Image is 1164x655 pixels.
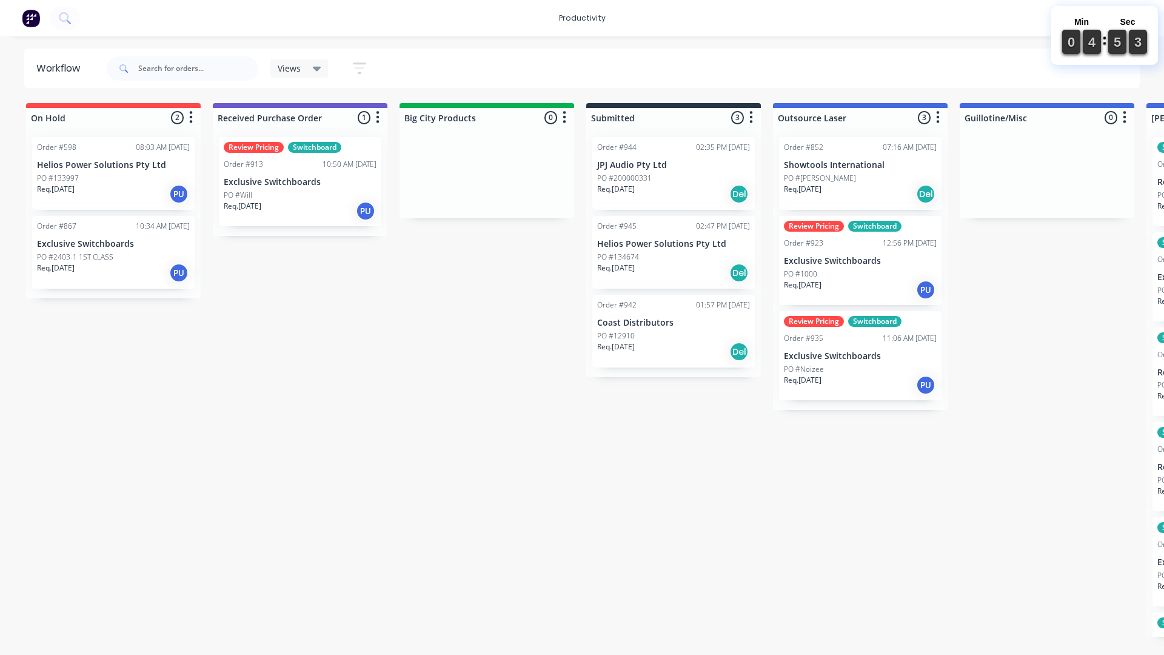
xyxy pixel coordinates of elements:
[696,221,750,232] div: 02:47 PM [DATE]
[597,142,637,153] div: Order #944
[224,177,376,187] p: Exclusive Switchboards
[696,300,750,311] div: 01:57 PM [DATE]
[37,173,79,184] p: PO #133997
[356,201,375,221] div: PU
[597,263,635,274] p: Req. [DATE]
[916,280,935,300] div: PU
[784,333,823,344] div: Order #935
[883,333,937,344] div: 11:06 AM [DATE]
[37,184,75,195] p: Req. [DATE]
[784,221,844,232] div: Review Pricing
[779,216,942,305] div: Review PricingSwitchboardOrder #92312:56 PM [DATE]Exclusive SwitchboardsPO #1000Req.[DATE]PU
[32,137,195,210] div: Order #59808:03 AM [DATE]Helios Power Solutions Pty LtdPO #133997Req.[DATE]PU
[848,221,901,232] div: Switchboard
[729,184,749,204] div: Del
[597,300,637,311] div: Order #942
[784,184,821,195] p: Req. [DATE]
[224,142,284,153] div: Review Pricing
[784,364,824,375] p: PO #Noizee
[597,160,750,170] p: JPJ Audio Pty Ltd
[916,184,935,204] div: Del
[136,221,190,232] div: 10:34 AM [DATE]
[597,252,639,263] p: PO #134674
[138,56,258,81] input: Search for orders...
[32,216,195,289] div: Order #86710:34 AM [DATE]Exclusive SwitchboardsPO #2403-1 1ST CLASSReq.[DATE]PU
[224,190,252,201] p: PO #Will
[37,142,76,153] div: Order #598
[597,239,750,249] p: Helios Power Solutions Pty Ltd
[278,62,301,75] span: Views
[37,239,190,249] p: Exclusive Switchboards
[729,263,749,283] div: Del
[696,142,750,153] div: 02:35 PM [DATE]
[848,316,901,327] div: Switchboard
[224,201,261,212] p: Req. [DATE]
[597,173,652,184] p: PO #200000331
[779,137,942,210] div: Order #85207:16 AM [DATE]Showtools InternationalPO #[PERSON_NAME]Req.[DATE]Del
[784,173,856,184] p: PO #[PERSON_NAME]
[169,263,189,283] div: PU
[784,280,821,291] p: Req. [DATE]
[169,184,189,204] div: PU
[784,351,937,361] p: Exclusive Switchboards
[224,159,263,170] div: Order #913
[784,142,823,153] div: Order #852
[784,375,821,386] p: Req. [DATE]
[22,9,40,27] img: Factory
[592,295,755,368] div: Order #94201:57 PM [DATE]Coast DistributorsPO #12910Req.[DATE]Del
[597,331,635,341] p: PO #12910
[597,184,635,195] p: Req. [DATE]
[784,256,937,266] p: Exclusive Switchboards
[916,375,935,395] div: PU
[553,9,612,27] div: productivity
[883,142,937,153] div: 07:16 AM [DATE]
[784,316,844,327] div: Review Pricing
[288,142,341,153] div: Switchboard
[883,238,937,249] div: 12:56 PM [DATE]
[37,252,113,263] p: PO #2403-1 1ST CLASS
[597,341,635,352] p: Req. [DATE]
[136,142,190,153] div: 08:03 AM [DATE]
[779,311,942,400] div: Review PricingSwitchboardOrder #93511:06 AM [DATE]Exclusive SwitchboardsPO #NoizeeReq.[DATE]PU
[323,159,376,170] div: 10:50 AM [DATE]
[729,342,749,361] div: Del
[592,137,755,210] div: Order #94402:35 PM [DATE]JPJ Audio Pty LtdPO #200000331Req.[DATE]Del
[37,160,190,170] p: Helios Power Solutions Pty Ltd
[784,238,823,249] div: Order #923
[784,160,937,170] p: Showtools International
[219,137,381,226] div: Review PricingSwitchboardOrder #91310:50 AM [DATE]Exclusive SwitchboardsPO #WillReq.[DATE]PU
[36,61,86,76] div: Workflow
[597,318,750,328] p: Coast Distributors
[784,269,817,280] p: PO #1000
[37,221,76,232] div: Order #867
[592,216,755,289] div: Order #94502:47 PM [DATE]Helios Power Solutions Pty LtdPO #134674Req.[DATE]Del
[37,263,75,274] p: Req. [DATE]
[597,221,637,232] div: Order #945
